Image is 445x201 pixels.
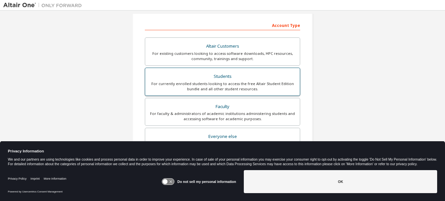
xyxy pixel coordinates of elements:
div: For currently enrolled students looking to access the free Altair Student Edition bundle and all ... [149,81,296,92]
div: Students [149,72,296,81]
div: Altair Customers [149,42,296,51]
div: For existing customers looking to access software downloads, HPC resources, community, trainings ... [149,51,296,61]
div: Faculty [149,102,296,111]
div: Everyone else [149,132,296,141]
img: Altair One [3,2,85,9]
div: Account Type [145,20,300,30]
div: For faculty & administrators of academic institutions administering students and accessing softwa... [149,111,296,122]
